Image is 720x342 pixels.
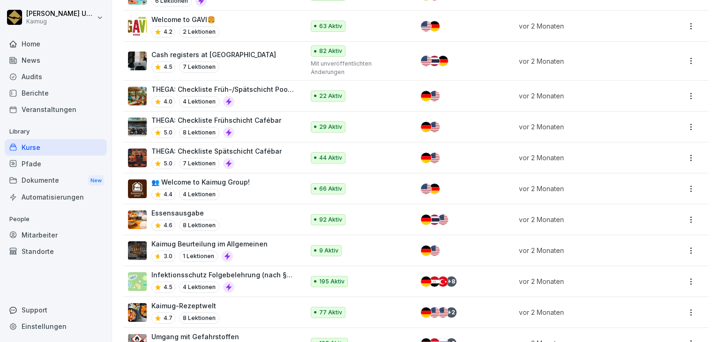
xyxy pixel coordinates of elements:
img: etqr6yfhd02hj40xp2zhi3rs.png [128,149,147,167]
img: t7pi38j7zjsj537443kyhpl1.png [128,303,147,322]
img: o77m573wtvdczmxm8gr6yh73.png [128,210,147,229]
img: us.svg [421,56,431,66]
p: 77 Aktiv [319,308,342,317]
a: Einstellungen [5,318,107,335]
a: News [5,52,107,68]
div: New [88,175,104,186]
div: Dokumente [5,172,107,189]
img: de.svg [421,245,431,256]
p: 9 Aktiv [319,246,338,255]
p: 4.7 [164,314,172,322]
img: us.svg [429,307,440,318]
p: Cash registers at [GEOGRAPHIC_DATA] [151,50,276,59]
img: de.svg [421,307,431,318]
p: vor 2 Monaten [519,215,649,224]
p: Kaimug [26,18,95,25]
p: 4.5 [164,63,172,71]
p: Umgang mit Gefahrstoffen [151,332,239,342]
p: 2 Lektionen [179,26,219,37]
p: 66 Aktiv [319,185,342,193]
a: Automatisierungen [5,189,107,205]
p: 4.4 [164,190,172,199]
p: Essensausgabe [151,208,219,218]
p: Infektionsschutz Folgebelehrung (nach §43 IfSG) [151,270,295,280]
a: Standorte [5,243,107,260]
p: 8 Lektionen [179,220,219,231]
img: de.svg [429,21,440,31]
p: 4 Lektionen [179,189,219,200]
p: 22 Aktiv [319,92,342,100]
p: 92 Aktiv [319,216,342,224]
img: us.svg [429,153,440,163]
p: [PERSON_NAME] Ungewitter [26,10,95,18]
p: 5.0 [164,128,172,137]
p: 8 Lektionen [179,312,219,324]
p: 82 Aktiv [319,47,342,55]
a: Berichte [5,85,107,101]
img: us.svg [429,91,440,101]
img: dl77onhohrz39aq74lwupjv4.png [128,52,147,70]
div: Kurse [5,139,107,156]
a: Mitarbeiter [5,227,107,243]
img: de.svg [421,215,431,225]
p: 7 Lektionen [179,61,219,73]
p: People [5,212,107,227]
img: j3qvtondn2pyyk0uswimno35.png [128,17,147,36]
img: us.svg [421,21,431,31]
p: 4.6 [164,221,172,230]
p: 63 Aktiv [319,22,342,30]
img: m6rc5kx248lrf400j31n793r.png [128,179,147,198]
p: vor 2 Monaten [519,184,649,193]
a: Pfade [5,156,107,172]
p: 👥 Welcome to Kaimug Group! [151,177,250,187]
div: + 2 [446,307,457,318]
p: 5.0 [164,159,172,168]
p: 4 Lektionen [179,282,219,293]
img: th.svg [429,215,440,225]
p: Library [5,124,107,139]
p: vor 2 Monaten [519,245,649,255]
img: de.svg [421,122,431,132]
p: 7 Lektionen [179,158,219,169]
p: 195 Aktiv [319,277,345,286]
p: 4.0 [164,97,172,106]
a: Veranstaltungen [5,101,107,118]
p: 4 Lektionen [179,96,219,107]
p: 3.0 [164,252,172,260]
p: vor 2 Monaten [519,153,649,163]
img: th.svg [429,56,440,66]
img: us.svg [438,307,448,318]
img: tr.svg [438,276,448,287]
p: 8 Lektionen [179,127,219,138]
img: us.svg [438,215,448,225]
img: us.svg [421,184,431,194]
p: vor 2 Monaten [519,276,649,286]
p: Welcome to GAVI🍔​ [151,15,219,24]
img: de.svg [421,153,431,163]
p: Kaimug Beurteilung im Allgemeinen [151,239,268,249]
img: eu7hyn34msojjefjekhnxyfb.png [128,118,147,136]
a: Audits [5,68,107,85]
img: us.svg [429,245,440,256]
p: vor 2 Monaten [519,56,649,66]
a: Home [5,36,107,52]
p: Mit unveröffentlichten Änderungen [311,59,405,76]
p: THEGA: Checkliste Spätschicht Cafébar [151,146,282,156]
p: THEGA: Checkliste Früh-/Spätschicht Poolbar [151,84,295,94]
p: 1 Lektionen [179,251,218,262]
div: Support [5,302,107,318]
p: THEGA: Checkliste Frühschicht Cafébar [151,115,281,125]
img: de.svg [438,56,448,66]
img: merqyd26r8c8lzomofbhvkie.png [128,87,147,105]
p: vor 2 Monaten [519,307,649,317]
img: de.svg [429,184,440,194]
